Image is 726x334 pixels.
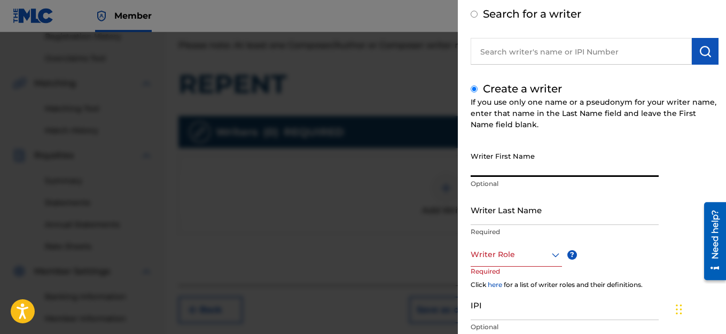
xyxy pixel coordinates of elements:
[673,283,726,334] iframe: Chat Widget
[471,38,692,65] input: Search writer's name or IPI Number
[95,10,108,22] img: Top Rightsholder
[488,281,502,289] a: here
[471,97,719,130] div: If you use only one name or a pseudonym for your writer name, enter that name in the Last Name fi...
[567,250,577,260] span: ?
[13,8,54,24] img: MLC Logo
[471,322,659,332] p: Optional
[471,227,659,237] p: Required
[114,10,152,22] span: Member
[696,198,726,284] iframe: Resource Center
[483,82,562,95] label: Create a writer
[471,280,719,290] div: Click for a list of writer roles and their definitions.
[676,293,682,325] div: Drag
[471,267,511,291] p: Required
[699,45,712,58] img: Search Works
[471,179,659,189] p: Optional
